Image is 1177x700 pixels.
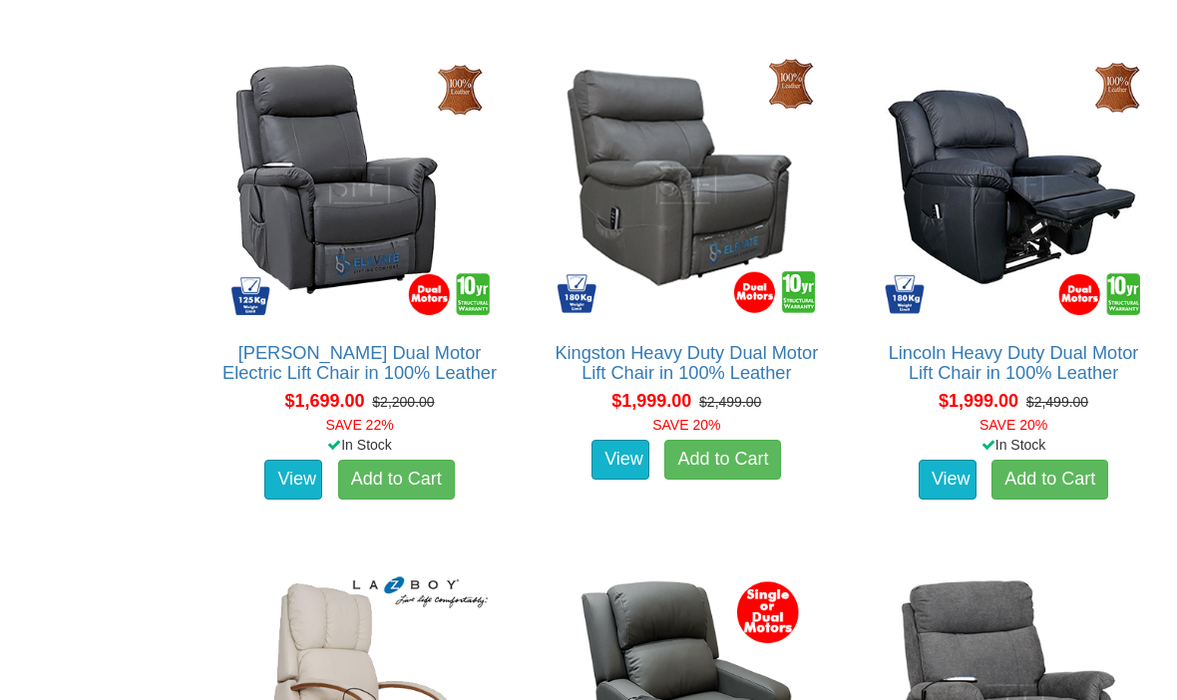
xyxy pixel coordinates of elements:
[222,48,498,323] img: Dalton Dual Motor Electric Lift Chair in 100% Leather
[549,48,824,323] img: Kingston Heavy Duty Dual Motor Lift Chair in 100% Leather
[207,435,513,455] div: In Stock
[325,417,393,433] font: SAVE 22%
[652,417,720,433] font: SAVE 20%
[919,460,977,500] a: View
[591,440,649,480] a: View
[264,460,322,500] a: View
[338,460,455,500] a: Add to Cart
[939,391,1018,411] span: $1,999.00
[372,394,434,410] del: $2,200.00
[222,343,497,383] a: [PERSON_NAME] Dual Motor Electric Lift Chair in 100% Leather
[876,48,1151,323] img: Lincoln Heavy Duty Dual Motor Lift Chair in 100% Leather
[284,391,364,411] span: $1,699.00
[991,460,1108,500] a: Add to Cart
[664,440,781,480] a: Add to Cart
[980,417,1047,433] font: SAVE 20%
[611,391,691,411] span: $1,999.00
[1026,394,1088,410] del: $2,499.00
[889,343,1139,383] a: Lincoln Heavy Duty Dual Motor Lift Chair in 100% Leather
[555,343,818,383] a: Kingston Heavy Duty Dual Motor Lift Chair in 100% Leather
[861,435,1166,455] div: In Stock
[699,394,761,410] del: $2,499.00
